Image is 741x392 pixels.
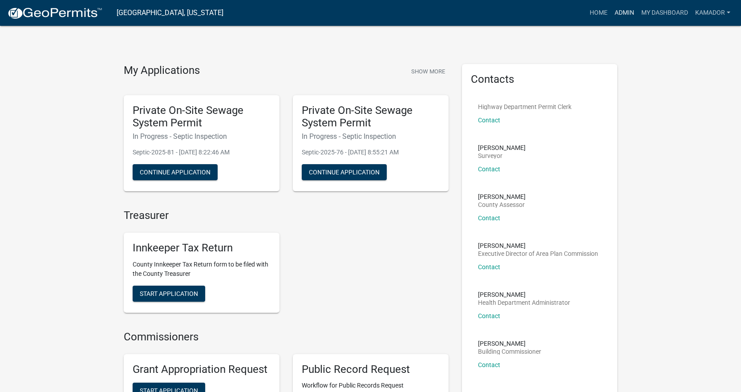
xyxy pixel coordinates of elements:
[478,263,500,271] a: Contact
[478,153,526,159] p: Surveyor
[478,340,541,347] p: [PERSON_NAME]
[478,117,500,124] a: Contact
[478,194,526,200] p: [PERSON_NAME]
[586,4,611,21] a: Home
[133,286,205,302] button: Start Application
[302,363,440,376] h5: Public Record Request
[133,104,271,130] h5: Private On-Site Sewage System Permit
[140,290,198,297] span: Start Application
[133,260,271,279] p: County Innkeeper Tax Return form to be filed with the County Treasurer
[478,242,598,249] p: [PERSON_NAME]
[408,64,449,79] button: Show More
[478,361,500,368] a: Contact
[478,291,570,298] p: [PERSON_NAME]
[302,164,387,180] button: Continue Application
[478,166,500,173] a: Contact
[133,132,271,141] h6: In Progress - Septic Inspection
[302,104,440,130] h5: Private On-Site Sewage System Permit
[478,214,500,222] a: Contact
[124,331,449,344] h4: Commissioners
[478,299,570,306] p: Health Department Administrator
[124,64,200,77] h4: My Applications
[117,5,223,20] a: [GEOGRAPHIC_DATA], [US_STATE]
[611,4,638,21] a: Admin
[302,132,440,141] h6: In Progress - Septic Inspection
[638,4,692,21] a: My Dashboard
[133,148,271,157] p: Septic-2025-81 - [DATE] 8:22:46 AM
[478,348,541,355] p: Building Commissioner
[478,312,500,319] a: Contact
[133,242,271,255] h5: Innkeeper Tax Return
[478,202,526,208] p: County Assessor
[302,148,440,157] p: Septic-2025-76 - [DATE] 8:55:21 AM
[133,164,218,180] button: Continue Application
[133,363,271,376] h5: Grant Appropriation Request
[478,251,598,257] p: Executive Director of Area Plan Commission
[471,73,609,86] h5: Contacts
[692,4,734,21] a: Kamador
[124,209,449,222] h4: Treasurer
[478,104,571,110] p: Highway Department Permit Clerk
[478,145,526,151] p: [PERSON_NAME]
[302,381,440,390] p: Workflow for Public Records Request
